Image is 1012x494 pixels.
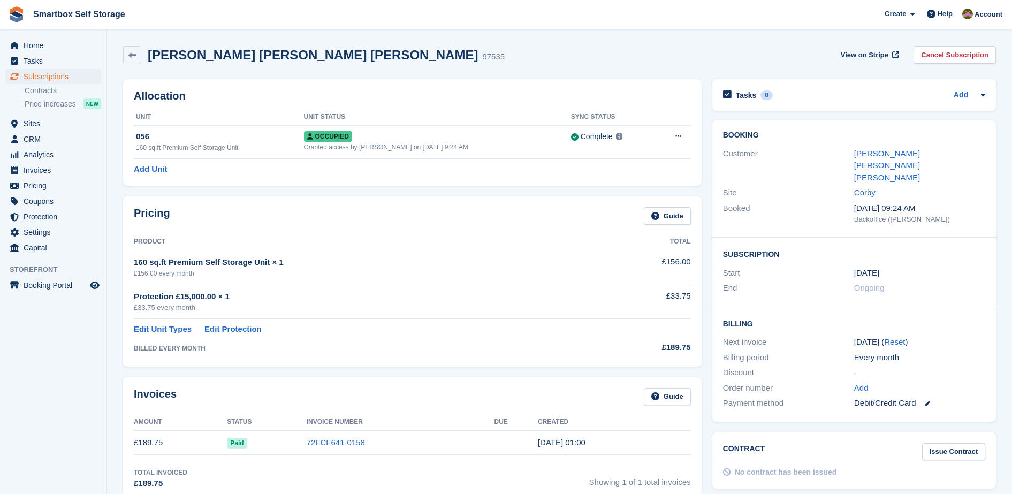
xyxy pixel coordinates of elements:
[723,148,854,184] div: Customer
[134,233,600,250] th: Product
[854,352,985,364] div: Every month
[854,149,920,182] a: [PERSON_NAME] [PERSON_NAME] [PERSON_NAME]
[538,438,585,447] time: 2025-07-31 00:00:39 UTC
[24,163,88,178] span: Invoices
[9,6,25,22] img: stora-icon-8386f47178a22dfd0bd8f6a31ec36ba5ce8667c1dd55bd0f319d3a0aa187defe.svg
[5,194,101,209] a: menu
[134,90,691,102] h2: Allocation
[134,431,227,455] td: £189.75
[88,279,101,292] a: Preview store
[723,187,854,199] div: Site
[134,388,177,406] h2: Invoices
[5,163,101,178] a: menu
[25,99,76,109] span: Price increases
[962,9,973,19] img: Kayleigh Devlin
[600,284,691,319] td: £33.75
[148,48,478,62] h2: [PERSON_NAME] [PERSON_NAME] [PERSON_NAME]
[723,282,854,294] div: End
[760,90,773,100] div: 0
[836,46,901,64] a: View on Stripe
[5,147,101,162] a: menu
[204,323,262,336] a: Edit Protection
[581,131,613,142] div: Complete
[134,291,600,303] div: Protection £15,000.00 × 1
[5,240,101,255] a: menu
[24,132,88,147] span: CRM
[600,250,691,284] td: £156.00
[723,367,854,379] div: Discount
[854,367,985,379] div: -
[922,443,985,461] a: Issue Contract
[938,9,953,19] span: Help
[723,267,854,279] div: Start
[5,54,101,69] a: menu
[24,69,88,84] span: Subscriptions
[854,382,869,394] a: Add
[136,131,304,143] div: 056
[884,337,905,346] a: Reset
[10,264,106,275] span: Storefront
[134,207,170,225] h2: Pricing
[24,194,88,209] span: Coupons
[24,278,88,293] span: Booking Portal
[24,178,88,193] span: Pricing
[723,443,765,461] h2: Contract
[914,46,996,64] a: Cancel Subscription
[134,344,600,353] div: BILLED EVERY MONTH
[723,202,854,225] div: Booked
[723,131,985,140] h2: Booking
[134,256,600,269] div: 160 sq.ft Premium Self Storage Unit × 1
[134,414,227,431] th: Amount
[589,468,691,490] span: Showing 1 of 1 total invoices
[134,468,187,477] div: Total Invoiced
[723,248,985,259] h2: Subscription
[736,90,757,100] h2: Tasks
[134,109,304,126] th: Unit
[854,336,985,348] div: [DATE] ( )
[5,116,101,131] a: menu
[24,116,88,131] span: Sites
[600,233,691,250] th: Total
[83,98,101,109] div: NEW
[24,225,88,240] span: Settings
[723,336,854,348] div: Next invoice
[644,207,691,225] a: Guide
[494,414,538,431] th: Due
[723,352,854,364] div: Billing period
[24,147,88,162] span: Analytics
[854,283,885,292] span: Ongoing
[723,397,854,409] div: Payment method
[24,54,88,69] span: Tasks
[25,86,101,96] a: Contracts
[134,269,600,278] div: £156.00 every month
[975,9,1002,20] span: Account
[5,69,101,84] a: menu
[136,143,304,153] div: 160 sq.ft Premium Self Storage Unit
[304,142,571,152] div: Granted access by [PERSON_NAME] on [DATE] 9:24 AM
[854,267,879,279] time: 2025-07-31 00:00:00 UTC
[885,9,906,19] span: Create
[841,50,888,60] span: View on Stripe
[24,38,88,53] span: Home
[134,323,192,336] a: Edit Unit Types
[954,89,968,102] a: Add
[616,133,622,140] img: icon-info-grey-7440780725fd019a000dd9b08b2336e03edf1995a4989e88bcd33f0948082b44.svg
[134,477,187,490] div: £189.75
[304,109,571,126] th: Unit Status
[538,414,691,431] th: Created
[134,163,167,176] a: Add Unit
[854,397,985,409] div: Debit/Credit Card
[5,225,101,240] a: menu
[735,467,837,478] div: No contract has been issued
[723,318,985,329] h2: Billing
[854,188,876,197] a: Corby
[29,5,130,23] a: Smartbox Self Storage
[304,131,352,142] span: Occupied
[482,51,505,63] div: 97535
[307,414,494,431] th: Invoice Number
[25,98,101,110] a: Price increases NEW
[5,209,101,224] a: menu
[723,382,854,394] div: Order number
[227,438,247,449] span: Paid
[854,214,985,225] div: Backoffice ([PERSON_NAME])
